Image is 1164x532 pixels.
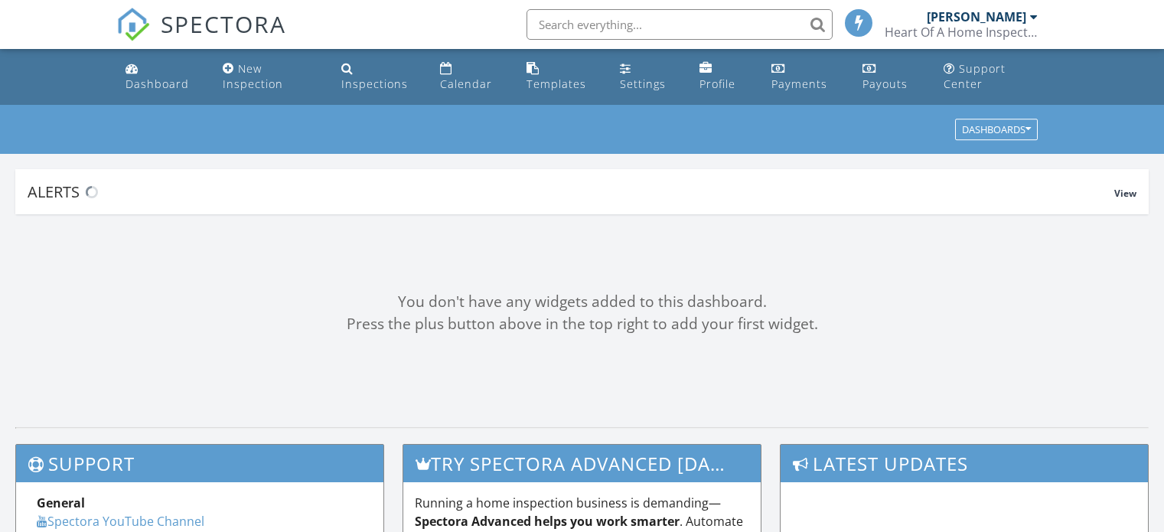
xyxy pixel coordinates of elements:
a: Calendar [434,55,507,99]
div: Dashboard [126,77,189,91]
a: Templates [520,55,602,99]
div: Inspections [341,77,408,91]
a: Payments [765,55,844,99]
a: Support Center [937,55,1045,99]
button: Dashboards [955,119,1038,141]
a: SPECTORA [116,21,286,53]
div: Heart Of A Home Inspections [885,24,1038,40]
a: New Inspection [217,55,322,99]
div: Settings [620,77,666,91]
div: Alerts [28,181,1114,202]
div: Templates [527,77,586,91]
h3: Support [16,445,383,482]
h3: Try spectora advanced [DATE] [403,445,761,482]
div: Profile [699,77,735,91]
div: [PERSON_NAME] [927,9,1026,24]
div: Calendar [440,77,492,91]
a: Dashboard [119,55,204,99]
a: Payouts [856,55,925,99]
img: The Best Home Inspection Software - Spectora [116,8,150,41]
h3: Latest Updates [781,445,1148,482]
strong: Spectora Advanced helps you work smarter [415,513,680,530]
div: Payouts [862,77,908,91]
div: Press the plus button above in the top right to add your first widget. [15,313,1149,335]
span: View [1114,187,1136,200]
strong: General [37,494,85,511]
input: Search everything... [527,9,833,40]
a: Company Profile [693,55,753,99]
div: Support Center [944,61,1006,91]
div: Dashboards [962,125,1031,135]
span: SPECTORA [161,8,286,40]
div: You don't have any widgets added to this dashboard. [15,291,1149,313]
div: New Inspection [223,61,283,91]
a: Inspections [335,55,422,99]
a: Spectora YouTube Channel [37,513,204,530]
div: Payments [771,77,827,91]
a: Settings [614,55,681,99]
